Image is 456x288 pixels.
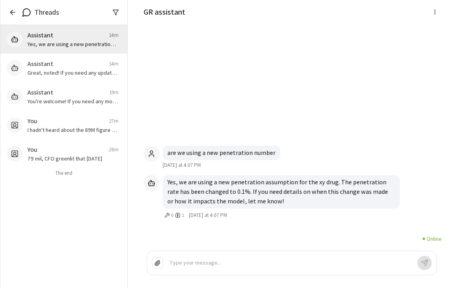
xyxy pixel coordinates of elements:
p: You're welcome! If you need any more info or have other questions, just let me know. [27,97,118,105]
span: 1 [182,212,184,219]
p: Yes, we are using a new penetration assumption for the xy drug. The penetration rate has been cha... [27,40,118,48]
span: [DATE] at 4:07 PM [163,162,201,169]
p: Yes, we are using a new penetration assumption for the xy drug. The penetration rate has been cha... [167,178,395,206]
p: I hadn't heard about the 89M figure from the Canada team yet. As far as I know, the CFO approved ... [27,126,118,134]
button: 0 tools, 1 memory [163,210,186,220]
span: 19m [109,89,118,96]
span: 28m [109,146,118,153]
p: 79 mil, CFO greenlit that [DATE] [27,155,118,162]
span: 14m [109,60,118,68]
p: Online [427,235,442,243]
p: are we using a new penetration number [167,148,276,158]
p: Great, noted! If you need any updated calculations or want to see how the new 0.1% penetration af... [27,69,118,77]
span: [DATE] at 4:07 PM [189,212,227,219]
span: 14m [109,32,118,39]
span: 0 [171,212,173,219]
span: 27m [109,118,118,125]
